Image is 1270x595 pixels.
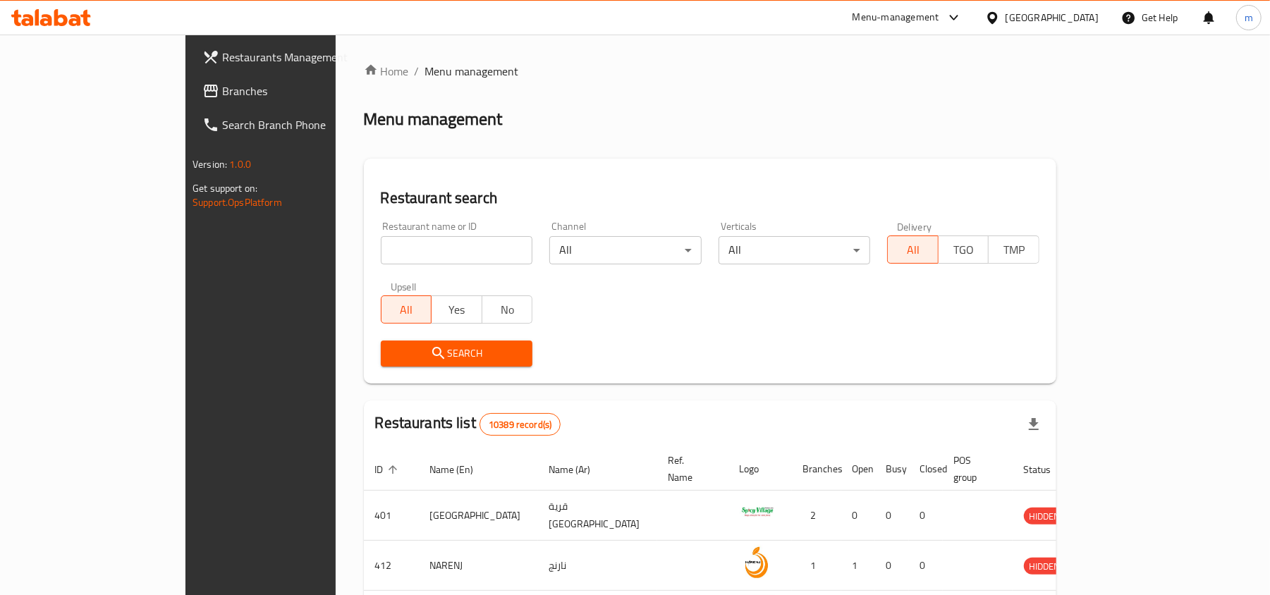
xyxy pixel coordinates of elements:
[909,448,943,491] th: Closed
[792,448,841,491] th: Branches
[482,295,533,324] button: No
[740,495,775,530] img: Spicy Village
[419,541,538,591] td: NARENJ
[191,40,398,74] a: Restaurants Management
[944,240,984,260] span: TGO
[193,179,257,197] span: Get support on:
[897,221,932,231] label: Delivery
[222,82,386,99] span: Branches
[387,300,427,320] span: All
[1006,10,1099,25] div: [GEOGRAPHIC_DATA]
[191,74,398,108] a: Branches
[1024,508,1066,525] div: HIDDEN
[887,235,939,264] button: All
[480,413,561,436] div: Total records count
[841,491,875,541] td: 0
[1024,558,1066,575] div: HIDDEN
[792,491,841,541] td: 2
[391,281,417,291] label: Upsell
[875,448,909,491] th: Busy
[375,461,402,478] span: ID
[719,236,871,264] div: All
[875,541,909,591] td: 0
[841,448,875,491] th: Open
[994,240,1034,260] span: TMP
[988,235,1039,264] button: TMP
[841,541,875,591] td: 1
[1024,508,1066,525] span: HIDDEN
[728,448,792,491] th: Logo
[549,236,702,264] div: All
[1017,407,1051,441] div: Export file
[381,341,533,367] button: Search
[938,235,989,264] button: TGO
[425,63,519,80] span: Menu management
[853,9,939,26] div: Menu-management
[893,240,933,260] span: All
[419,491,538,541] td: [GEOGRAPHIC_DATA]
[909,491,943,541] td: 0
[668,452,712,486] span: Ref. Name
[381,295,432,324] button: All
[954,452,996,486] span: POS group
[1245,10,1253,25] span: m
[430,461,492,478] span: Name (En)
[222,49,386,66] span: Restaurants Management
[1024,558,1066,575] span: HIDDEN
[415,63,420,80] li: /
[1024,461,1070,478] span: Status
[538,541,657,591] td: نارنج
[364,108,503,130] h2: Menu management
[909,541,943,591] td: 0
[549,461,609,478] span: Name (Ar)
[191,108,398,142] a: Search Branch Phone
[375,412,561,436] h2: Restaurants list
[193,155,227,173] span: Version:
[229,155,251,173] span: 1.0.0
[381,236,533,264] input: Search for restaurant name or ID..
[437,300,477,320] span: Yes
[193,193,282,211] a: Support.OpsPlatform
[392,345,522,362] span: Search
[538,491,657,541] td: قرية [GEOGRAPHIC_DATA]
[431,295,482,324] button: Yes
[480,418,560,431] span: 10389 record(s)
[875,491,909,541] td: 0
[364,63,1056,80] nav: breadcrumb
[792,541,841,591] td: 1
[488,300,527,320] span: No
[740,545,775,580] img: NARENJ
[222,116,386,133] span: Search Branch Phone
[381,188,1039,209] h2: Restaurant search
